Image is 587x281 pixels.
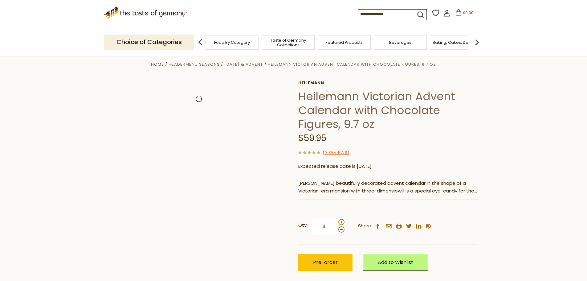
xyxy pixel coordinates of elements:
[358,222,372,230] span: Share:
[298,180,479,195] p: [PERSON_NAME] beautifully decorated advent calendar in the shape of a Victorian-era mansion with ...
[471,36,483,48] img: next arrow
[169,61,220,67] a: HeaderMenu Seasons
[324,150,348,156] a: 0 Reviews
[389,40,411,45] a: Beverages
[312,218,337,235] input: Qty:
[263,38,313,47] a: Taste of Germany Collections
[151,61,164,67] a: Home
[268,61,436,67] a: Heilemann Victorian Advent Calendar with Chocolate Figures, 9.7 oz
[298,221,308,229] strong: Qty:
[104,35,194,50] p: Choice of Categories
[313,259,338,266] span: Pre-order
[433,40,480,45] a: Baking, Cakes, Desserts
[298,254,353,271] button: Pre-order
[298,81,479,85] a: Heilemann
[298,163,479,170] p: Expected release date is [DATE]
[451,9,478,19] button: $0.00
[363,254,428,271] a: Add to Wishlist
[463,10,474,15] span: $0.00
[326,40,363,45] a: Featured Products
[298,89,479,131] h1: Heilemann Victorian Advent Calendar with Chocolate Figures, 9.7 oz
[298,132,326,144] span: $59.95
[194,36,206,48] img: previous arrow
[323,150,349,155] span: ( )
[224,61,263,67] a: [DATE] & Advent
[214,40,250,45] a: Food By Category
